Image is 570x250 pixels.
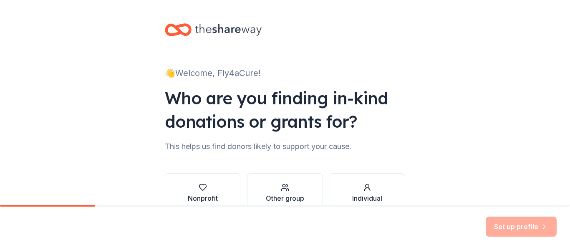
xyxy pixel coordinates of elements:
button: Nonprofit [165,173,240,213]
div: 👋 Welcome, Fly4aCure! [165,66,405,80]
div: This helps us find donors likely to support your cause. [165,140,405,153]
div: Individual [352,193,382,203]
div: Other group [266,193,304,203]
button: Other group [247,173,323,213]
button: Individual [330,173,405,213]
div: Nonprofit [188,193,218,203]
div: Who are you finding in-kind donations or grants for? [165,86,405,133]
